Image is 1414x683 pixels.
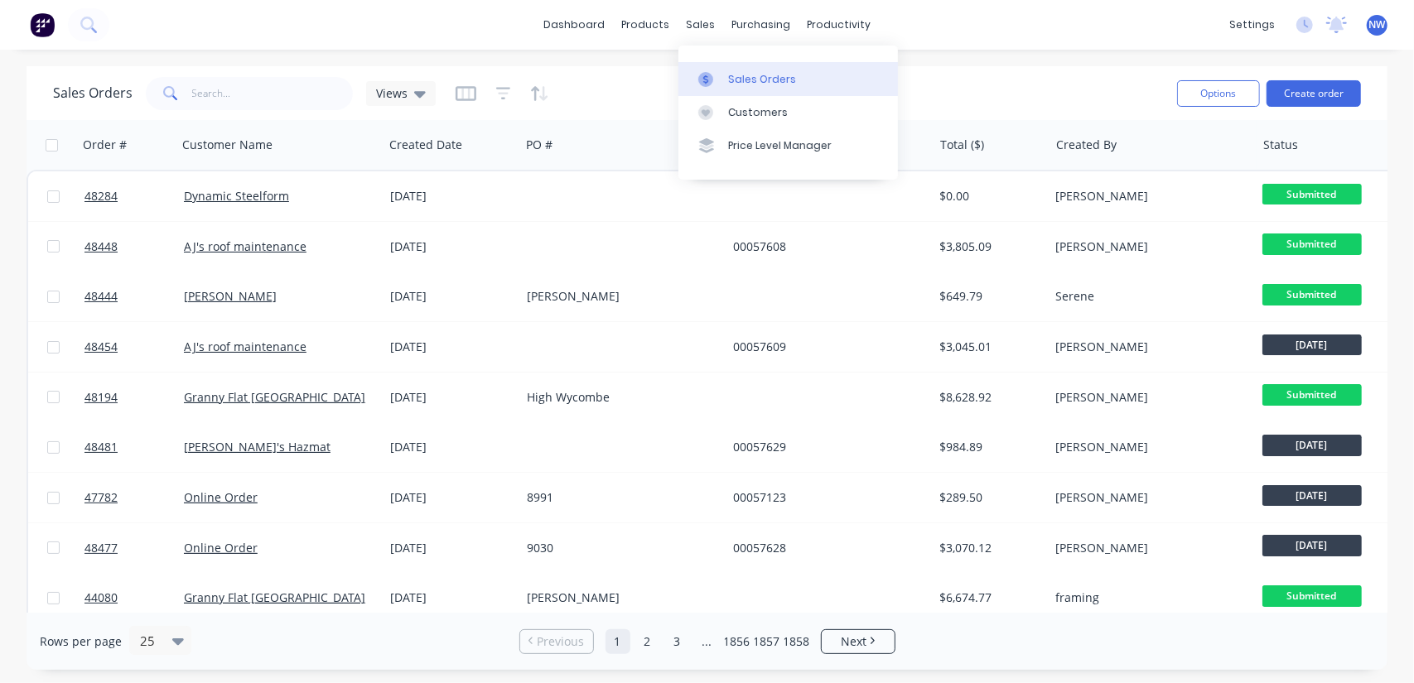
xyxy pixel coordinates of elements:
[84,589,118,606] span: 44080
[1055,389,1239,406] div: [PERSON_NAME]
[1262,535,1362,556] span: [DATE]
[1055,489,1239,506] div: [PERSON_NAME]
[84,439,118,455] span: 48481
[1262,184,1362,204] span: Submitted
[1262,485,1362,506] span: [DATE]
[678,12,723,37] div: sales
[390,540,514,556] div: [DATE]
[84,573,184,623] a: 44080
[841,633,866,650] span: Next
[376,84,408,102] span: Views
[184,439,331,455] a: [PERSON_NAME]'s Hazmat
[84,322,184,372] a: 48454
[527,389,711,406] div: High Wycombe
[184,238,306,254] a: AJ's roof maintenance
[84,171,184,221] a: 48284
[940,439,1037,455] div: $984.89
[1369,17,1386,32] span: NW
[725,629,750,654] a: Page 1856
[184,589,365,605] a: Granny Flat [GEOGRAPHIC_DATA]
[728,138,832,153] div: Price Level Manager
[733,540,917,556] div: 00057628
[940,589,1037,606] div: $6,674.77
[822,633,895,650] a: Next page
[390,389,514,406] div: [DATE]
[184,339,306,354] a: AJ's roof maintenance
[84,422,184,472] a: 48481
[678,62,898,95] a: Sales Orders
[390,288,514,305] div: [DATE]
[40,633,122,650] span: Rows per page
[733,238,917,255] div: 00057608
[184,540,258,556] a: Online Order
[1055,238,1239,255] div: [PERSON_NAME]
[84,339,118,355] span: 48454
[723,12,799,37] div: purchasing
[695,629,720,654] a: Jump forward
[513,629,902,654] ul: Pagination
[784,629,809,654] a: Page 1858
[799,12,879,37] div: productivity
[390,238,514,255] div: [DATE]
[1055,288,1239,305] div: Serene
[84,523,184,573] a: 48477
[1177,80,1260,107] button: Options
[182,137,273,153] div: Customer Name
[390,489,514,506] div: [DATE]
[527,489,711,506] div: 8991
[940,339,1037,355] div: $3,045.01
[390,188,514,204] div: [DATE]
[733,439,917,455] div: 00057629
[940,540,1037,556] div: $3,070.12
[940,489,1037,506] div: $289.50
[184,389,365,405] a: Granny Flat [GEOGRAPHIC_DATA]
[53,85,133,101] h1: Sales Orders
[1262,435,1362,455] span: [DATE]
[755,629,779,654] a: Page 1857
[84,473,184,522] a: 47782
[84,489,118,506] span: 47782
[1262,585,1362,606] span: Submitted
[84,389,118,406] span: 48194
[1221,12,1283,37] div: settings
[1055,339,1239,355] div: [PERSON_NAME]
[390,589,514,606] div: [DATE]
[733,339,917,355] div: 00057609
[83,137,127,153] div: Order #
[1267,80,1361,107] button: Create order
[84,288,118,305] span: 48444
[1262,284,1362,305] span: Submitted
[192,77,354,110] input: Search...
[527,540,711,556] div: 9030
[84,540,118,556] span: 48477
[635,629,660,654] a: Page 2
[606,629,630,654] a: Page 1 is your current page
[1055,540,1239,556] div: [PERSON_NAME]
[184,288,277,304] a: [PERSON_NAME]
[1055,439,1239,455] div: [PERSON_NAME]
[665,629,690,654] a: Page 3
[940,389,1037,406] div: $8,628.92
[527,589,711,606] div: [PERSON_NAME]
[84,222,184,272] a: 48448
[526,137,553,153] div: PO #
[1055,188,1239,204] div: [PERSON_NAME]
[940,188,1037,204] div: $0.00
[1263,137,1298,153] div: Status
[1056,137,1117,153] div: Created By
[84,238,118,255] span: 48448
[613,12,678,37] div: products
[1262,334,1362,355] span: [DATE]
[390,339,514,355] div: [DATE]
[184,188,289,204] a: Dynamic Steelform
[940,238,1037,255] div: $3,805.09
[389,137,462,153] div: Created Date
[1055,589,1239,606] div: framing
[1262,233,1362,254] span: Submitted
[1262,384,1362,405] span: Submitted
[728,72,796,87] div: Sales Orders
[535,12,613,37] a: dashboard
[84,272,184,321] a: 48444
[520,633,593,650] a: Previous page
[940,137,984,153] div: Total ($)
